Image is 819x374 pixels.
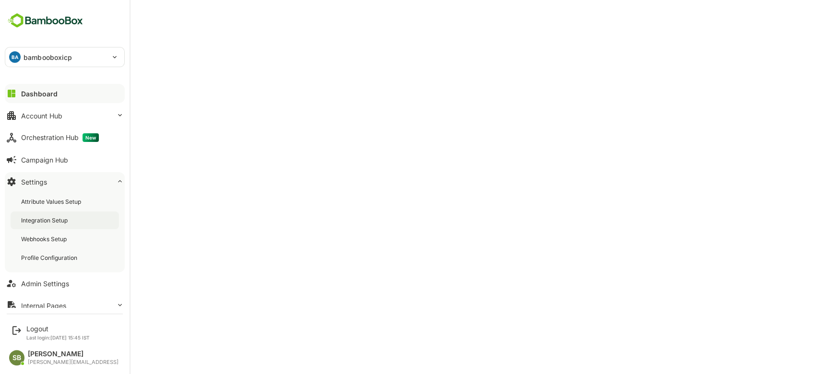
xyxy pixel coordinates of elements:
button: Campaign Hub [5,150,125,169]
div: Orchestration Hub [21,133,99,142]
div: Internal Pages [21,302,66,310]
div: Account Hub [21,112,62,120]
p: Last login: [DATE] 15:45 IST [26,335,90,340]
div: Logout [26,325,90,333]
div: BA [9,51,21,63]
button: Dashboard [5,84,125,103]
div: Webhooks Setup [21,235,69,243]
span: New [83,133,99,142]
p: bambooboxicp [24,52,72,62]
button: Admin Settings [5,274,125,293]
div: Attribute Values Setup [21,198,83,206]
div: [PERSON_NAME] [28,350,119,358]
div: Admin Settings [21,280,69,288]
div: Campaign Hub [21,156,68,164]
button: Account Hub [5,106,125,125]
button: Settings [5,172,125,191]
img: BambooboxFullLogoMark.5f36c76dfaba33ec1ec1367b70bb1252.svg [5,12,86,30]
div: Integration Setup [21,216,70,224]
div: SB [9,350,24,365]
div: BAbambooboxicp [5,47,124,67]
div: Profile Configuration [21,254,79,262]
button: Internal Pages [5,296,125,315]
div: [PERSON_NAME][EMAIL_ADDRESS] [28,359,119,365]
div: Dashboard [21,90,58,98]
button: Orchestration HubNew [5,128,125,147]
div: Settings [21,178,47,186]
